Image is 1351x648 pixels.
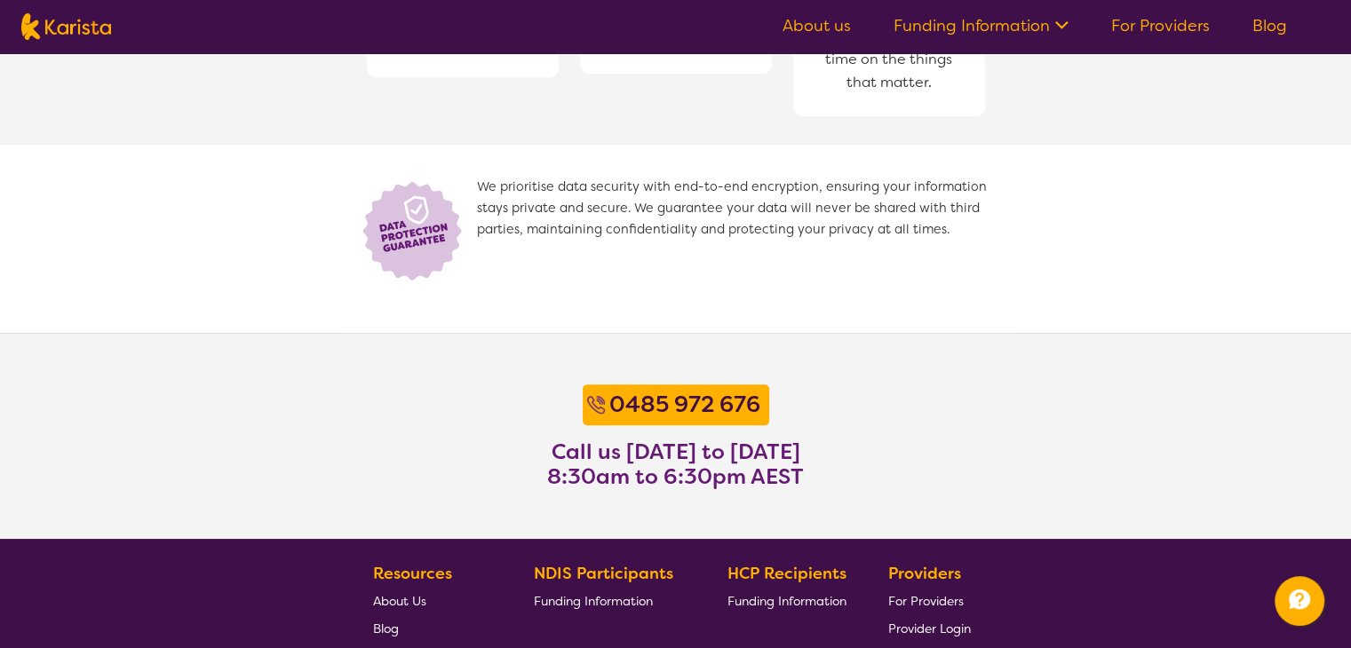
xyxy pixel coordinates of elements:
a: About us [783,15,851,36]
span: Provider Login [888,620,971,636]
a: About Us [373,587,492,614]
a: Funding Information [534,587,687,614]
span: We prioritise data security with end-to-end encryption, ensuring your information stays private a... [477,177,996,283]
span: Funding Information [727,593,846,609]
a: For Providers [888,587,971,614]
span: Funding Information [534,593,653,609]
h3: Call us [DATE] to [DATE] 8:30am to 6:30pm AEST [547,439,804,489]
b: NDIS Participants [534,563,673,584]
img: Lock icon [356,177,477,283]
span: For Providers [888,593,964,609]
b: HCP Recipients [727,563,846,584]
b: Resources [373,563,452,584]
a: Funding Information [894,15,1069,36]
button: Channel Menu [1275,576,1324,626]
a: Blog [373,614,492,642]
a: Blog [1252,15,1287,36]
a: 0485 972 676 [605,389,765,421]
span: Blog [373,620,399,636]
img: Call icon [587,396,605,414]
span: About Us [373,593,426,609]
a: Funding Information [727,587,846,614]
b: Providers [888,563,961,584]
img: Karista logo [21,13,111,40]
a: Provider Login [888,614,971,642]
b: 0485 972 676 [609,390,760,419]
a: For Providers [1111,15,1210,36]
